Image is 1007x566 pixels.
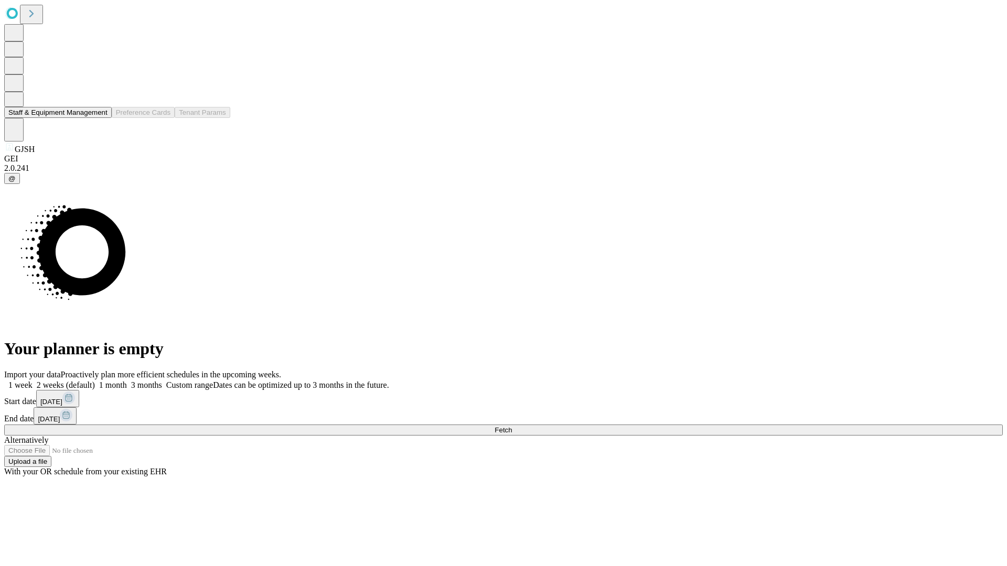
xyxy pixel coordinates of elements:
span: Fetch [495,426,512,434]
button: Fetch [4,424,1003,436]
span: Dates can be optimized up to 3 months in the future. [213,380,389,389]
span: [DATE] [40,398,62,406]
button: Tenant Params [175,107,230,118]
button: Preference Cards [112,107,175,118]
button: [DATE] [36,390,79,407]
button: Upload a file [4,456,51,467]
span: Import your data [4,370,61,379]
span: Proactively plan more efficient schedules in the upcoming weeks. [61,370,281,379]
span: Alternatively [4,436,48,444]
span: 3 months [131,380,162,389]
span: 1 week [8,380,33,389]
button: Staff & Equipment Management [4,107,112,118]
span: [DATE] [38,415,60,423]
div: 2.0.241 [4,164,1003,173]
div: Start date [4,390,1003,407]
span: 2 weeks (default) [37,380,95,389]
span: With your OR schedule from your existing EHR [4,467,167,476]
div: GEI [4,154,1003,164]
button: [DATE] [34,407,77,424]
span: Custom range [166,380,213,389]
div: End date [4,407,1003,424]
span: @ [8,175,16,182]
h1: Your planner is empty [4,339,1003,358]
button: @ [4,173,20,184]
span: 1 month [99,380,127,389]
span: GJSH [15,145,35,154]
